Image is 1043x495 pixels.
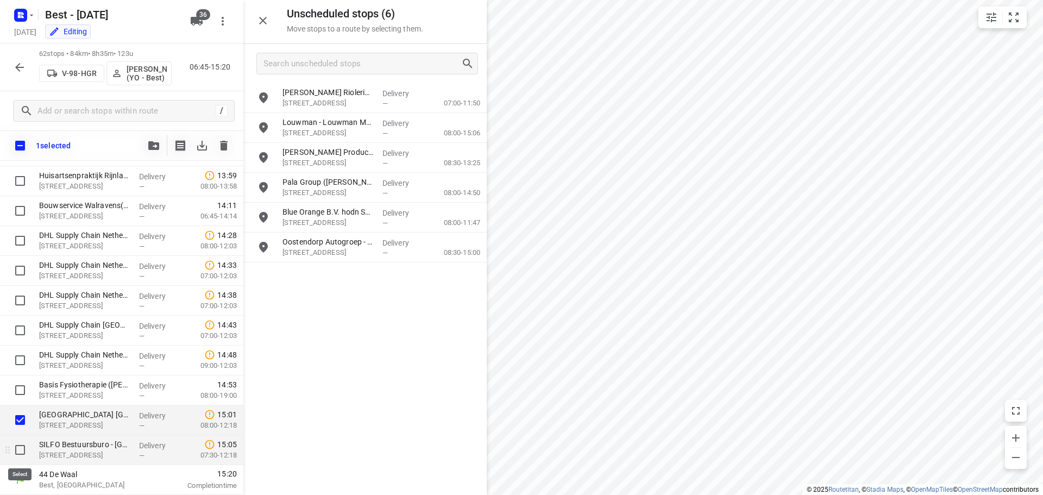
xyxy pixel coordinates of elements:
p: 07:00-12:03 [183,330,237,341]
span: — [139,183,144,191]
p: 08:00-19:00 [183,390,237,401]
p: [STREET_ADDRESS] [39,211,130,222]
span: Delete stop [213,135,235,156]
a: Stadia Maps [866,486,903,493]
span: — [139,272,144,280]
p: Ukkelstraat 12, Eindhoven [39,390,130,401]
button: Close [252,10,274,32]
p: 08:30-13:25 [426,158,480,168]
p: Delivery [382,148,423,159]
span: 14:53 [217,379,237,390]
p: Delivery [139,321,179,331]
span: 13:59 [217,170,237,181]
span: 36 [196,9,210,20]
p: Delivery [139,440,179,451]
span: Select [9,379,31,401]
span: 15:01 [217,409,237,420]
span: — [382,129,388,137]
p: 44 De Waal [39,469,152,480]
p: Delivery [139,261,179,272]
p: [STREET_ADDRESS] [282,158,374,168]
h5: Project date [10,26,41,38]
p: Bouwservice Walravens(Tommie Walravens) [39,200,130,211]
span: — [139,452,144,460]
p: 06:45-15:20 [190,61,235,73]
input: Add or search stops within route [37,103,216,120]
p: Delivery [382,237,423,248]
span: 15:20 [165,468,237,479]
h5: Unscheduled stops ( 6 ) [287,8,423,20]
span: 14:48 [217,349,237,360]
p: Best, [GEOGRAPHIC_DATA] [39,480,152,491]
span: Select [9,230,31,252]
p: Baltesakker 19, Eindhoven [282,217,374,228]
p: Anderlechtstraat 15, Eindhoven [39,300,130,311]
button: Print shipping label [169,135,191,156]
p: DHL Supply Chain Netherlands Hoofdkantoor - Customs(Janske van Dinter) [39,260,130,271]
p: Delivery [382,88,423,99]
button: Map settings [981,7,1002,28]
svg: Late [204,349,215,360]
a: Routetitan [828,486,859,493]
span: Select [9,349,31,371]
p: [STREET_ADDRESS] [282,98,374,109]
p: Completion time [165,480,237,491]
p: [STREET_ADDRESS] [39,181,130,192]
p: DHL Supply Chain Netherlands Hoofdkantoor - Transport(Adla Kloosterman) [39,290,130,300]
p: [PERSON_NAME] (YO - Best) [127,65,167,82]
p: 08:00-12:18 [183,420,237,431]
p: 09:00-12:03 [183,360,237,371]
p: DHL Supply Chain Netherlands Hoofdkantoor - Ops. Ex(Janske van Dinter) [39,349,130,360]
p: Pietersbergweg 31, Eindhoven [282,247,374,258]
p: 06:45-14:14 [183,211,237,222]
p: Blue Orange B.V. hodn Samsung Business Center(Marjolein Jansen) [282,206,374,217]
span: — [382,249,388,257]
p: Pala Group (Elianne Rissenbeek) [282,177,374,187]
span: — [139,212,144,221]
p: Stedelijk College Eindhoven - Henegouwenlaan(Cindy Leenaerts) [39,409,130,420]
p: Henegouwenlaan 2, Eindhoven [39,420,130,431]
span: Select [9,260,31,281]
p: [PERSON_NAME] Products - [GEOGRAPHIC_DATA]([PERSON_NAME] /[PERSON_NAME] ) [282,147,374,158]
span: 14:11 [217,200,237,211]
p: 07:00-12:03 [183,271,237,281]
p: Huisartsenpraktijk Rijnlaan(Anita Opheij) [39,170,130,181]
p: Anderlechtstraat 15, Eindhoven [39,271,130,281]
p: Delivery [139,201,179,212]
p: 1 selected [36,141,71,150]
p: Delivery [382,208,423,218]
input: Search unscheduled stops [263,55,461,72]
span: 14:43 [217,319,237,330]
p: Delivery [139,231,179,242]
span: — [382,99,388,108]
p: 62 stops • 84km • 8h35m • 123u [39,49,172,59]
div: / [216,105,228,117]
p: Delivery [139,291,179,302]
p: Vaalserbergweg 2, Eindhoven [282,128,374,139]
svg: Late [204,290,215,300]
svg: Late [204,230,215,241]
p: Delivery [139,350,179,361]
span: — [382,189,388,197]
button: More [212,10,234,32]
p: Delivery [139,410,179,421]
span: — [382,219,388,227]
p: Hondsruglaan 99B, Eindhoven [282,187,374,198]
span: — [139,332,144,340]
p: 08:30-15:00 [426,247,480,258]
p: Anderlechtstraat 15, Eindhoven [39,360,130,371]
span: 15:05 [217,439,237,450]
div: You are currently in edit mode. [49,26,87,37]
a: OpenMapTiles [911,486,953,493]
p: 07:00-11:50 [426,98,480,109]
span: Select [9,200,31,222]
p: Henegouwenlaan 2, Eindhoven [39,450,130,461]
a: OpenStreetMap [958,486,1003,493]
div: Search [461,57,477,70]
svg: Late [204,439,215,450]
svg: Late [204,409,215,420]
span: — [139,422,144,430]
p: 07:30-12:18 [183,450,237,461]
span: Select [9,290,31,311]
p: 08:00-14:50 [426,187,480,198]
